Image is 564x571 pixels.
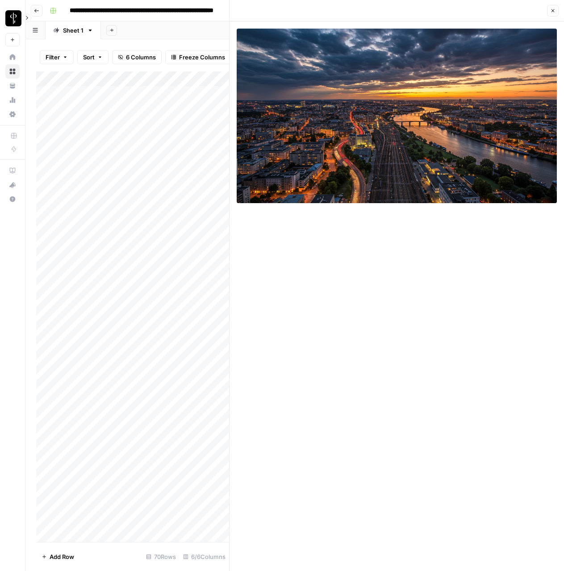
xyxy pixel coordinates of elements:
[5,107,20,121] a: Settings
[46,21,101,39] a: Sheet 1
[165,50,231,64] button: Freeze Columns
[77,50,109,64] button: Sort
[5,163,20,178] a: AirOps Academy
[40,50,74,64] button: Filter
[179,53,225,62] span: Freeze Columns
[180,550,229,564] div: 6/6 Columns
[5,178,20,192] button: What's new?
[46,53,60,62] span: Filter
[36,550,79,564] button: Add Row
[6,178,19,192] div: What's new?
[5,192,20,206] button: Help + Support
[5,10,21,26] img: LP Production Workloads Logo
[83,53,95,62] span: Sort
[5,50,20,64] a: Home
[5,79,20,93] a: Your Data
[5,93,20,107] a: Usage
[142,550,180,564] div: 70 Rows
[112,50,162,64] button: 6 Columns
[5,7,20,29] button: Workspace: LP Production Workloads
[63,26,84,35] div: Sheet 1
[5,64,20,79] a: Browse
[126,53,156,62] span: 6 Columns
[237,29,557,203] img: Row/Cell
[50,552,74,561] span: Add Row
